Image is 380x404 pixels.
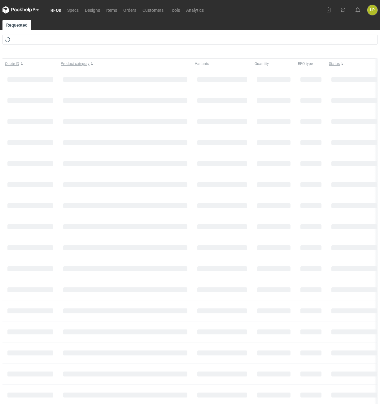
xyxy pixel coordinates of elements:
[2,6,40,14] svg: Packhelp Pro
[61,61,90,66] span: Product category
[195,61,209,66] span: Variants
[2,20,31,30] a: Requested
[183,6,207,14] a: Analytics
[82,6,103,14] a: Designs
[139,6,167,14] a: Customers
[255,61,269,66] span: Quantity
[2,59,58,69] button: Quote ID
[120,6,139,14] a: Orders
[47,6,64,14] a: RFQs
[103,6,120,14] a: Items
[5,61,19,66] span: Quote ID
[367,5,378,15] button: ŁP
[298,61,313,66] span: RFQ type
[167,6,183,14] a: Tools
[367,5,378,15] div: Łukasz Postawa
[64,6,82,14] a: Specs
[58,59,192,69] button: Product category
[329,61,340,66] span: Status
